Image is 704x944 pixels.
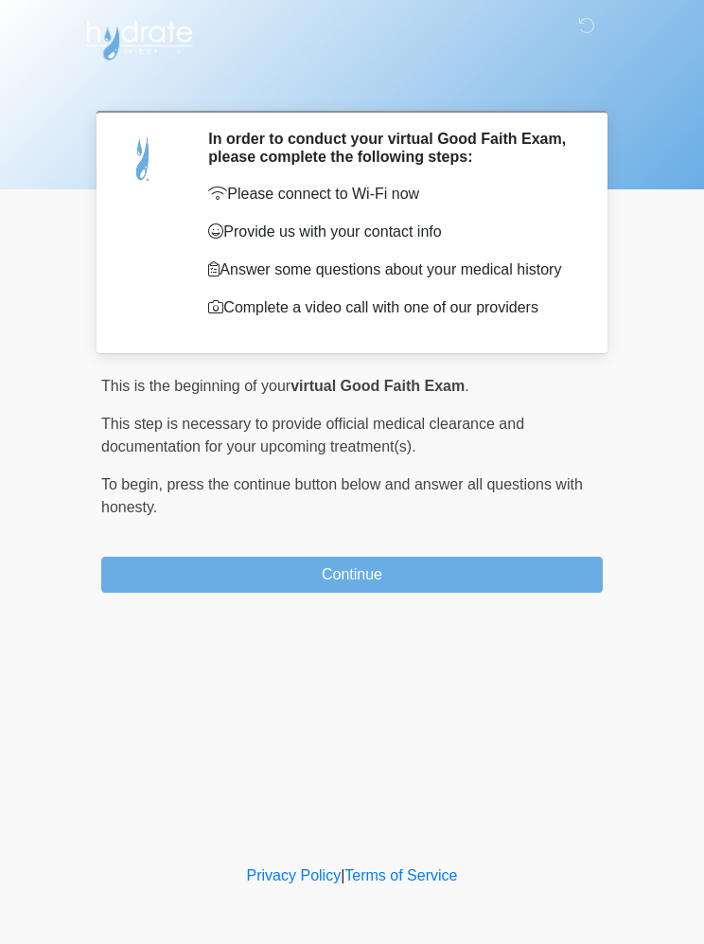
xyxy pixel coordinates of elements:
img: Hydrate IV Bar - Flagstaff Logo [82,14,196,62]
span: This step is necessary to provide official medical clearance and documentation for your upcoming ... [101,416,524,454]
a: | [341,867,344,883]
span: . [465,378,468,394]
span: To begin, [101,476,167,492]
p: Provide us with your contact info [208,221,574,243]
strong: virtual Good Faith Exam [290,378,465,394]
img: Agent Avatar [115,130,172,187]
a: Privacy Policy [247,867,342,883]
span: press the continue button below and answer all questions with honesty. [101,476,583,515]
span: This is the beginning of your [101,378,290,394]
p: Answer some questions about your medical history [208,258,574,281]
p: Please connect to Wi-Fi now [208,183,574,205]
p: Complete a video call with one of our providers [208,296,574,319]
h2: In order to conduct your virtual Good Faith Exam, please complete the following steps: [208,130,574,166]
button: Continue [101,557,603,593]
a: Terms of Service [344,867,457,883]
h1: ‎ ‎ ‎ ‎ [87,68,617,103]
